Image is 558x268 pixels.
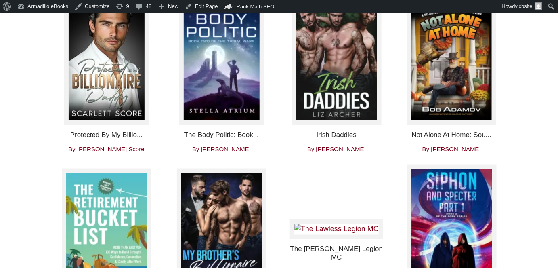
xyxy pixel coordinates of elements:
h4: Irish Daddies [285,131,388,139]
img: The Lawless Legion MC [290,219,383,239]
h4: The [PERSON_NAME] Legion MC [285,245,388,262]
h4: Protected By My Billio... [55,131,158,139]
span: By [PERSON_NAME] Score [68,146,144,152]
span: By [PERSON_NAME] [307,146,366,152]
h4: The Body Politic: Book... [170,131,273,139]
h4: Not Alone At Home: Sou... [400,131,503,139]
span: By [PERSON_NAME] [422,146,481,152]
span: Rank Math SEO [237,4,275,10]
span: By [PERSON_NAME] [192,146,251,152]
span: cbsite [519,3,533,9]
